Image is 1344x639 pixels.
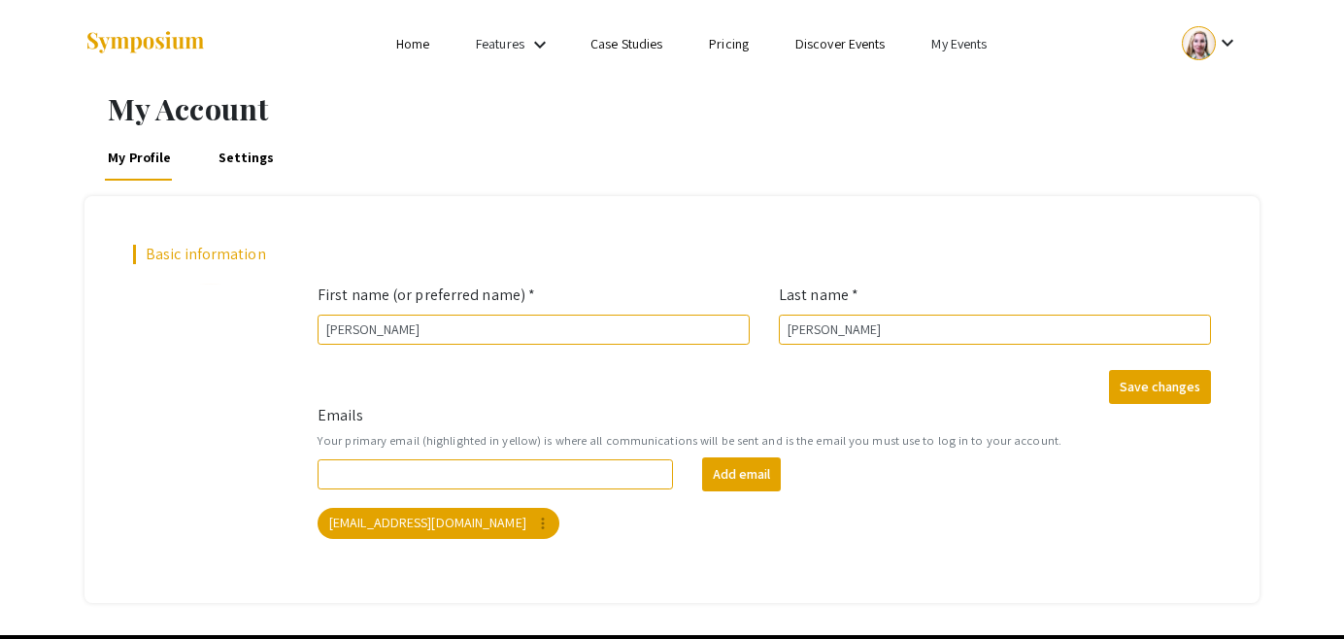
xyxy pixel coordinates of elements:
[105,134,175,181] a: My Profile
[702,457,781,491] button: Add email
[318,504,1211,543] mat-chip-list: Your emails
[795,35,886,52] a: Discover Events
[318,284,535,307] label: First name (or preferred name) *
[108,91,1260,126] h1: My Account
[1109,370,1211,404] button: Save changes
[709,35,749,52] a: Pricing
[318,508,559,539] mat-chip: [EMAIL_ADDRESS][DOMAIN_NAME]
[15,552,83,624] iframe: Chat
[476,35,524,52] a: Features
[318,404,364,427] label: Emails
[590,35,662,52] a: Case Studies
[779,284,858,307] label: Last name *
[314,504,563,543] app-email-chip: Your primary email
[396,35,429,52] a: Home
[318,431,1211,450] small: Your primary email (highlighted in yellow) is where all communications will be sent and is the em...
[528,33,552,56] mat-icon: Expand Features list
[215,134,278,181] a: Settings
[534,515,552,532] mat-icon: more_vert
[931,35,987,52] a: My Events
[84,30,206,56] img: Symposium by ForagerOne
[133,245,1211,263] h2: Basic information
[1216,31,1239,54] mat-icon: Expand account dropdown
[1161,21,1260,65] button: Expand account dropdown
